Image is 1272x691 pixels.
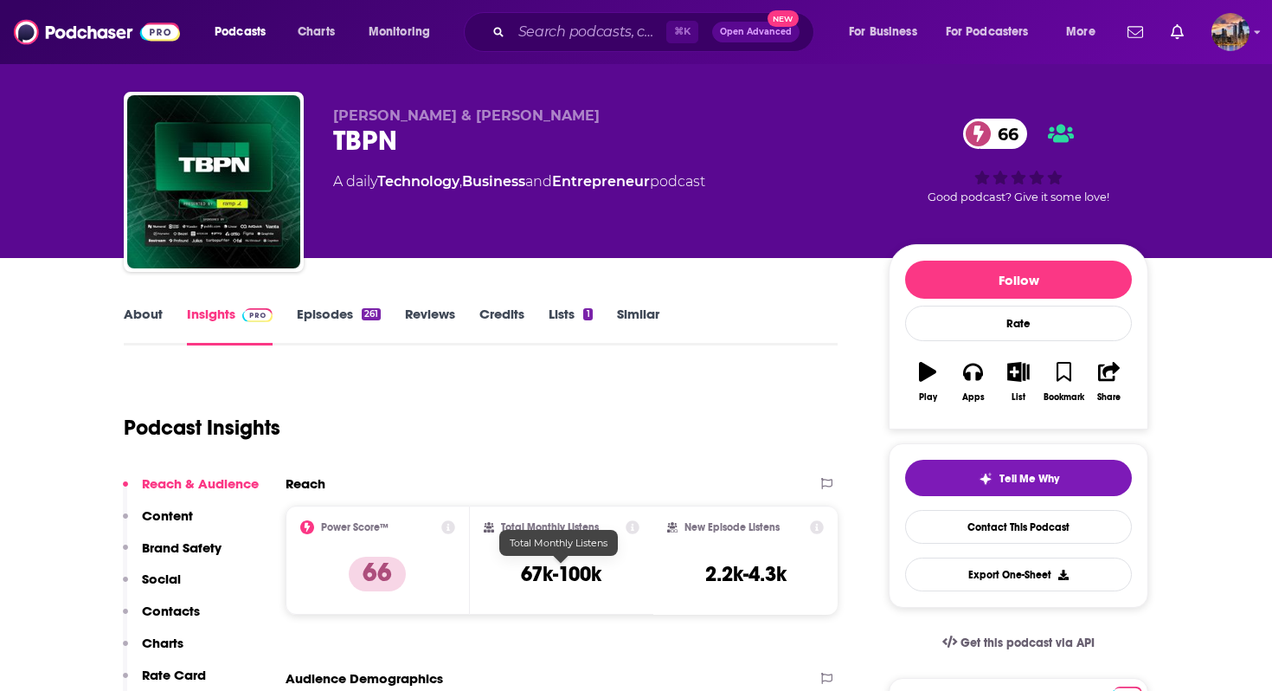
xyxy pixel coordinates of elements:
p: Charts [142,635,183,651]
div: A daily podcast [333,171,705,192]
h2: New Episode Listens [684,521,780,533]
button: Bookmark [1041,351,1086,413]
a: Episodes261 [297,306,381,345]
div: Bookmark [1044,392,1084,403]
div: Search podcasts, credits, & more... [480,12,831,52]
span: Good podcast? Give it some love! [928,191,1109,203]
a: 66 [963,119,1027,149]
a: Charts [286,18,345,46]
span: [PERSON_NAME] & [PERSON_NAME] [333,107,600,124]
h2: Reach [286,475,325,492]
span: Monitoring [369,20,430,44]
span: ⌘ K [666,21,698,43]
button: Brand Safety [123,539,222,572]
span: Total Monthly Listens [510,537,607,549]
button: Reach & Audience [123,475,259,507]
img: Podchaser Pro [242,308,273,322]
button: Play [905,351,950,413]
a: Reviews [405,306,455,345]
input: Search podcasts, credits, & more... [511,18,666,46]
h3: 2.2k-4.3k [705,561,787,587]
span: Podcasts [215,20,266,44]
div: 261 [362,308,381,320]
button: Open AdvancedNew [712,22,800,42]
button: List [996,351,1041,413]
p: Reach & Audience [142,475,259,492]
div: List [1012,392,1025,403]
button: Show profile menu [1211,13,1250,51]
p: Content [142,507,193,524]
span: Logged in as carlystonehouse [1211,13,1250,51]
button: Share [1087,351,1132,413]
button: open menu [1054,18,1117,46]
p: Brand Safety [142,539,222,556]
span: New [768,10,799,27]
a: Get this podcast via API [928,622,1108,664]
p: Social [142,571,181,587]
a: About [124,306,163,345]
div: 1 [583,308,592,320]
a: Show notifications dropdown [1121,17,1150,47]
button: open menu [357,18,453,46]
a: Entrepreneur [552,173,650,190]
button: open menu [202,18,288,46]
img: Podchaser - Follow, Share and Rate Podcasts [14,16,180,48]
span: Charts [298,20,335,44]
p: 66 [349,557,406,591]
h2: Power Score™ [321,521,389,533]
div: Share [1097,392,1121,403]
span: , [459,173,462,190]
a: Technology [377,173,459,190]
h3: 67k-100k [521,561,601,587]
span: Open Advanced [720,28,792,36]
span: More [1066,20,1095,44]
p: Contacts [142,603,200,619]
button: Apps [950,351,995,413]
h2: Total Monthly Listens [501,521,599,533]
span: For Business [849,20,917,44]
a: Similar [617,306,659,345]
div: Rate [905,306,1132,341]
button: open menu [935,18,1054,46]
a: Contact This Podcast [905,510,1132,544]
span: Tell Me Why [999,472,1059,486]
button: Contacts [123,603,200,635]
h1: Podcast Insights [124,415,280,441]
button: open menu [837,18,939,46]
button: tell me why sparkleTell Me Why [905,460,1132,496]
img: tell me why sparkle [979,472,993,486]
button: Follow [905,261,1132,299]
a: Show notifications dropdown [1164,17,1191,47]
button: Social [123,571,181,603]
button: Charts [123,635,183,667]
p: Rate Card [142,667,206,683]
button: Content [123,507,193,539]
span: Get this podcast via API [960,636,1095,650]
h2: Audience Demographics [286,670,443,687]
span: For Podcasters [946,20,1029,44]
a: Business [462,173,525,190]
a: Lists1 [549,306,592,345]
a: InsightsPodchaser Pro [187,306,273,345]
div: Apps [962,392,985,403]
div: 66Good podcast? Give it some love! [889,107,1148,215]
a: Credits [479,306,524,345]
button: Export One-Sheet [905,558,1132,591]
span: and [525,173,552,190]
div: Play [919,392,937,403]
span: 66 [980,119,1027,149]
img: User Profile [1211,13,1250,51]
img: TBPN [127,95,300,268]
